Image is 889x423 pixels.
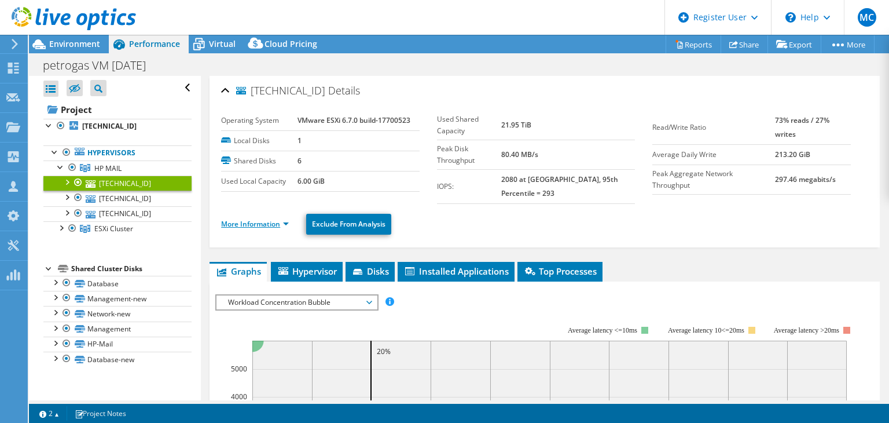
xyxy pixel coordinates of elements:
text: 4000 [231,392,247,402]
span: [TECHNICAL_ID] [236,85,325,97]
tspan: Average latency 10<=20ms [668,326,744,334]
span: Graphs [215,265,261,277]
label: Average Daily Write [652,149,775,161]
span: Disks [351,265,389,277]
b: 297.46 megabits/s [775,174,836,184]
span: Cloud Pricing [265,38,317,49]
a: More [821,35,875,53]
text: 5000 [231,364,247,374]
b: 1 [297,136,302,145]
a: Reports [666,35,721,53]
label: Shared Disks [221,155,297,167]
span: Workload Concentration Bubble [222,296,371,309]
b: 6.00 GiB [297,176,325,186]
a: HP MAIL [43,161,192,176]
a: Database [43,276,192,291]
a: More Information [221,219,289,229]
b: 213.20 GiB [775,149,810,159]
a: Network-new [43,306,192,321]
span: Virtual [209,38,236,49]
b: [TECHNICAL_ID] [82,121,137,131]
a: Database-new [43,352,192,367]
svg: \n [785,12,796,23]
a: Export [767,35,821,53]
span: HP MAIL [94,163,122,173]
a: Share [721,35,768,53]
text: Average latency >20ms [774,326,839,334]
a: 2 [31,406,67,421]
a: Hypervisors [43,145,192,161]
b: 73% reads / 27% writes [775,115,829,139]
a: Management [43,322,192,337]
a: HP-Mail [43,337,192,352]
label: Operating System [221,115,297,126]
a: Management-new [43,291,192,306]
span: Details [328,83,360,97]
label: Read/Write Ratio [652,122,775,133]
span: Installed Applications [403,265,509,277]
span: ESXi Cluster [94,224,133,234]
span: Hypervisor [277,265,337,277]
b: VMware ESXi 6.7.0 build-17700523 [297,115,410,125]
label: IOPS: [437,181,501,192]
a: ESXi Cluster [43,221,192,236]
a: Project [43,100,192,119]
h1: petrogas VM [DATE] [38,59,164,72]
label: Peak Disk Throughput [437,143,501,166]
label: Used Shared Capacity [437,114,501,137]
a: [TECHNICAL_ID] [43,206,192,221]
b: 80.40 MB/s [501,149,538,159]
span: Environment [49,38,100,49]
span: Performance [129,38,180,49]
tspan: Average latency <=10ms [568,326,637,334]
a: [TECHNICAL_ID] [43,119,192,134]
a: Project Notes [67,406,134,421]
label: Peak Aggregate Network Throughput [652,168,775,191]
a: [TECHNICAL_ID] [43,176,192,191]
span: MC [858,8,876,27]
div: Shared Cluster Disks [71,262,192,276]
text: 20% [377,347,391,356]
b: 6 [297,156,302,166]
a: [TECHNICAL_ID] [43,191,192,206]
span: Top Processes [523,265,597,277]
label: Local Disks [221,135,297,147]
b: 2080 at [GEOGRAPHIC_DATA], 95th Percentile = 293 [501,174,618,198]
b: 21.95 TiB [501,120,531,130]
label: Used Local Capacity [221,176,297,187]
a: Exclude From Analysis [306,214,391,235]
